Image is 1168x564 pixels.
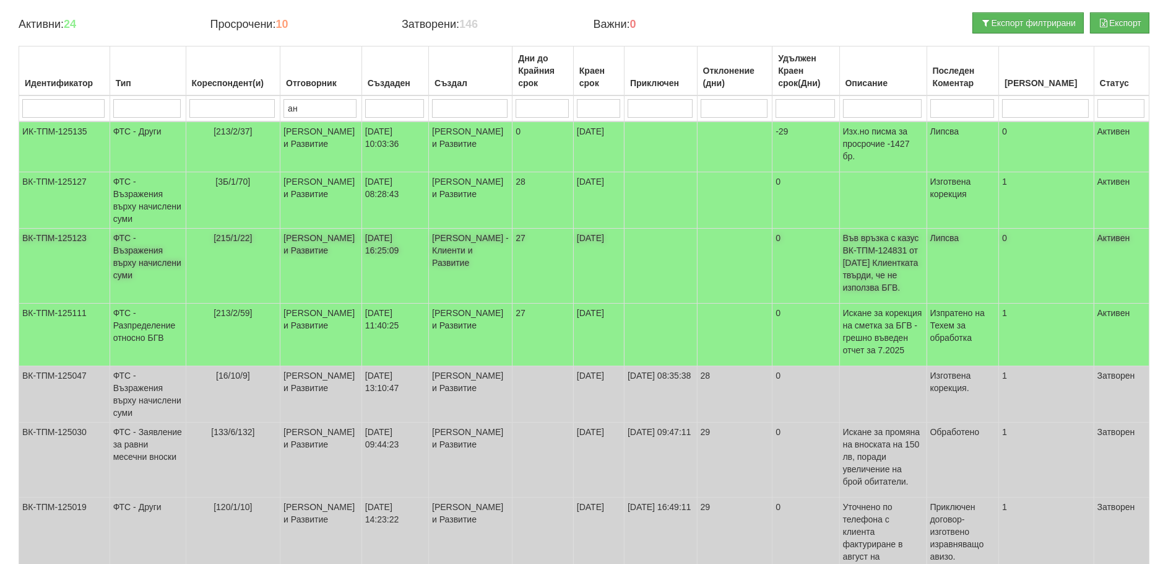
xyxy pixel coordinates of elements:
td: [DATE] 08:35:38 [624,366,697,423]
span: [16/10/9] [216,371,250,381]
span: Изготвена корекция. [930,371,971,393]
div: Идентификатор [22,74,106,92]
div: Създал [432,74,509,92]
td: Затворен [1094,366,1149,423]
span: Изготвена корекция [930,177,971,199]
td: 1 [999,423,1094,498]
div: Краен срок [577,62,621,92]
td: ФТС - Възражения върху начислени суми [110,172,186,229]
span: [213/2/59] [214,308,252,318]
th: Създаден: No sort applied, activate to apply an ascending sort [361,46,428,96]
th: Тип: No sort applied, activate to apply an ascending sort [110,46,186,96]
td: [DATE] [573,366,624,423]
div: Описание [843,74,924,92]
p: Във връзка с казус ВК-ТПМ-124831 от [DATE] Клиентката твърди, че не използва БГВ. [843,232,924,294]
span: 27 [516,233,526,243]
td: [DATE] [573,229,624,304]
span: Обработено [930,427,980,437]
span: [215/1/22] [214,233,252,243]
td: ФТС - Други [110,121,186,172]
td: 1 [999,304,1094,366]
td: ВК-ТПМ-125047 [19,366,110,423]
th: Описание: No sort applied, activate to apply an ascending sort [839,46,927,96]
td: Затворен [1094,423,1149,498]
div: Статус [1097,74,1146,92]
b: 0 [630,18,636,30]
th: Създал: No sort applied, activate to apply an ascending sort [429,46,513,96]
div: Кореспондент(и) [189,74,277,92]
th: Последен Коментар: No sort applied, activate to apply an ascending sort [927,46,998,96]
p: Искане за корекция на сметка за БГВ - грешно въведен отчет за 7.2025 [843,307,924,356]
th: Отклонение (дни): No sort applied, activate to apply an ascending sort [697,46,772,96]
td: [DATE] 11:40:25 [361,304,428,366]
td: Активен [1094,229,1149,304]
th: Краен срок: No sort applied, activate to apply an ascending sort [573,46,624,96]
td: ВК-ТПМ-125127 [19,172,110,229]
h4: Важни: [593,19,766,31]
div: Отклонение (дни) [701,62,769,92]
th: Удължен Краен срок(Дни): No sort applied, activate to apply an ascending sort [772,46,839,96]
div: Тип [113,74,183,92]
td: [DATE] 16:25:09 [361,229,428,304]
td: 1 [999,172,1094,229]
td: 28 [697,366,772,423]
th: Кореспондент(и): No sort applied, activate to apply an ascending sort [186,46,280,96]
td: 0 [772,172,839,229]
td: [DATE] [573,304,624,366]
td: [PERSON_NAME] - Клиенти и Развитие [429,229,513,304]
span: [133/6/132] [211,427,254,437]
h4: Активни: [19,19,191,31]
h4: Затворени: [402,19,574,31]
span: 0 [516,126,521,136]
td: [DATE] [573,423,624,498]
td: 0 [999,229,1094,304]
td: Активен [1094,172,1149,229]
b: 10 [275,18,288,30]
td: [PERSON_NAME] и Развитие [429,423,513,498]
td: ФТС - Разпределение относно БГВ [110,304,186,366]
span: [3Б/1/70] [215,177,250,187]
td: ФТС - Възражения върху начислени суми [110,366,186,423]
td: ФТС - Заявление за равни месечни вноски [110,423,186,498]
b: 146 [459,18,478,30]
td: 0 [999,121,1094,172]
span: 27 [516,308,526,318]
span: Изпратено на Техем за обработка [930,308,985,343]
td: [PERSON_NAME] и Развитие [429,366,513,423]
td: [PERSON_NAME] и Развитие [429,172,513,229]
td: ВК-ТПМ-125111 [19,304,110,366]
td: [PERSON_NAME] и Развитие [280,121,362,172]
th: Идентификатор: No sort applied, activate to apply an ascending sort [19,46,110,96]
td: ВК-ТПМ-125123 [19,229,110,304]
td: [DATE] 09:47:11 [624,423,697,498]
span: [120/1/10] [214,502,252,512]
td: [PERSON_NAME] и Развитие [280,366,362,423]
span: 28 [516,177,526,187]
td: ИК-ТПМ-125135 [19,121,110,172]
td: 0 [772,304,839,366]
td: 1 [999,366,1094,423]
td: [PERSON_NAME] и Развитие [280,423,362,498]
h4: Просрочени: [210,19,383,31]
th: Приключен: No sort applied, activate to apply an ascending sort [624,46,697,96]
td: Активен [1094,304,1149,366]
td: 29 [697,423,772,498]
td: [DATE] [573,172,624,229]
div: Отговорник [283,74,358,92]
td: Активен [1094,121,1149,172]
td: [DATE] 10:03:36 [361,121,428,172]
div: [PERSON_NAME] [1002,74,1091,92]
div: Удължен Краен срок(Дни) [776,50,836,92]
td: [PERSON_NAME] и Развитие [280,172,362,229]
td: ФТС - Възражения върху начислени суми [110,229,186,304]
td: [DATE] 08:28:43 [361,172,428,229]
th: Дни до Крайния срок: No sort applied, activate to apply an ascending sort [513,46,574,96]
td: [PERSON_NAME] и Развитие [429,304,513,366]
td: ВК-ТПМ-125030 [19,423,110,498]
span: Приключен договор- изготвено изравняващо авизо. [930,502,984,562]
th: Статус: No sort applied, activate to apply an ascending sort [1094,46,1149,96]
div: Дни до Крайния срок [516,50,570,92]
th: Брой Файлове: No sort applied, activate to apply an ascending sort [999,46,1094,96]
p: Изх.но писма за просрочие -1427 бр. [843,125,924,162]
span: [213/2/37] [214,126,252,136]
